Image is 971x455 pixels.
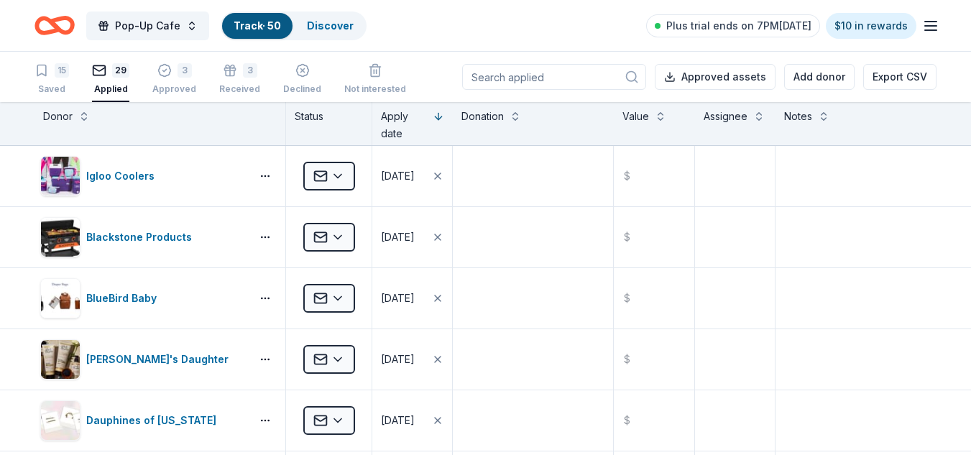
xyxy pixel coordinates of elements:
[152,58,196,102] button: 3Approved
[86,351,234,368] div: [PERSON_NAME]'s Daughter
[34,9,75,42] a: Home
[372,207,452,267] button: [DATE]
[784,64,855,90] button: Add donor
[381,290,415,307] div: [DATE]
[43,108,73,125] div: Donor
[646,14,820,37] a: Plus trial ends on 7PM[DATE]
[115,17,180,35] span: Pop-Up Cafe
[655,64,776,90] button: Approved assets
[86,412,222,429] div: Dauphines of [US_STATE]
[461,108,504,125] div: Donation
[40,400,245,441] button: Image for Dauphines of New YorkDauphines of [US_STATE]
[666,17,811,35] span: Plus trial ends on 7PM[DATE]
[40,278,245,318] button: Image for BlueBird BabyBlueBird Baby
[40,156,245,196] button: Image for Igloo CoolersIgloo Coolers
[381,351,415,368] div: [DATE]
[381,229,415,246] div: [DATE]
[112,63,129,78] div: 29
[219,83,260,95] div: Received
[178,63,192,78] div: 3
[86,229,198,246] div: Blackstone Products
[41,279,80,318] img: Image for BlueBird Baby
[372,146,452,206] button: [DATE]
[372,268,452,328] button: [DATE]
[283,83,321,95] div: Declined
[863,64,937,90] button: Export CSV
[40,217,245,257] button: Image for Blackstone ProductsBlackstone Products
[34,83,69,95] div: Saved
[622,108,649,125] div: Value
[41,340,80,379] img: Image for Carol's Daughter
[221,12,367,40] button: Track· 50Discover
[41,401,80,440] img: Image for Dauphines of New York
[381,412,415,429] div: [DATE]
[41,218,80,257] img: Image for Blackstone Products
[344,58,406,102] button: Not interested
[381,167,415,185] div: [DATE]
[86,290,162,307] div: BlueBird Baby
[462,64,646,90] input: Search applied
[92,58,129,102] button: 29Applied
[234,19,281,32] a: Track· 50
[784,108,812,125] div: Notes
[40,339,245,380] button: Image for Carol's Daughter[PERSON_NAME]'s Daughter
[381,108,427,142] div: Apply date
[86,12,209,40] button: Pop-Up Cafe
[34,58,69,102] button: 15Saved
[283,58,321,102] button: Declined
[152,83,196,95] div: Approved
[344,83,406,95] div: Not interested
[704,108,747,125] div: Assignee
[219,58,260,102] button: 3Received
[41,157,80,196] img: Image for Igloo Coolers
[826,13,916,39] a: $10 in rewards
[86,167,160,185] div: Igloo Coolers
[307,19,354,32] a: Discover
[243,63,257,78] div: 3
[55,63,69,78] div: 15
[286,102,372,145] div: Status
[372,390,452,451] button: [DATE]
[92,83,129,95] div: Applied
[372,329,452,390] button: [DATE]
